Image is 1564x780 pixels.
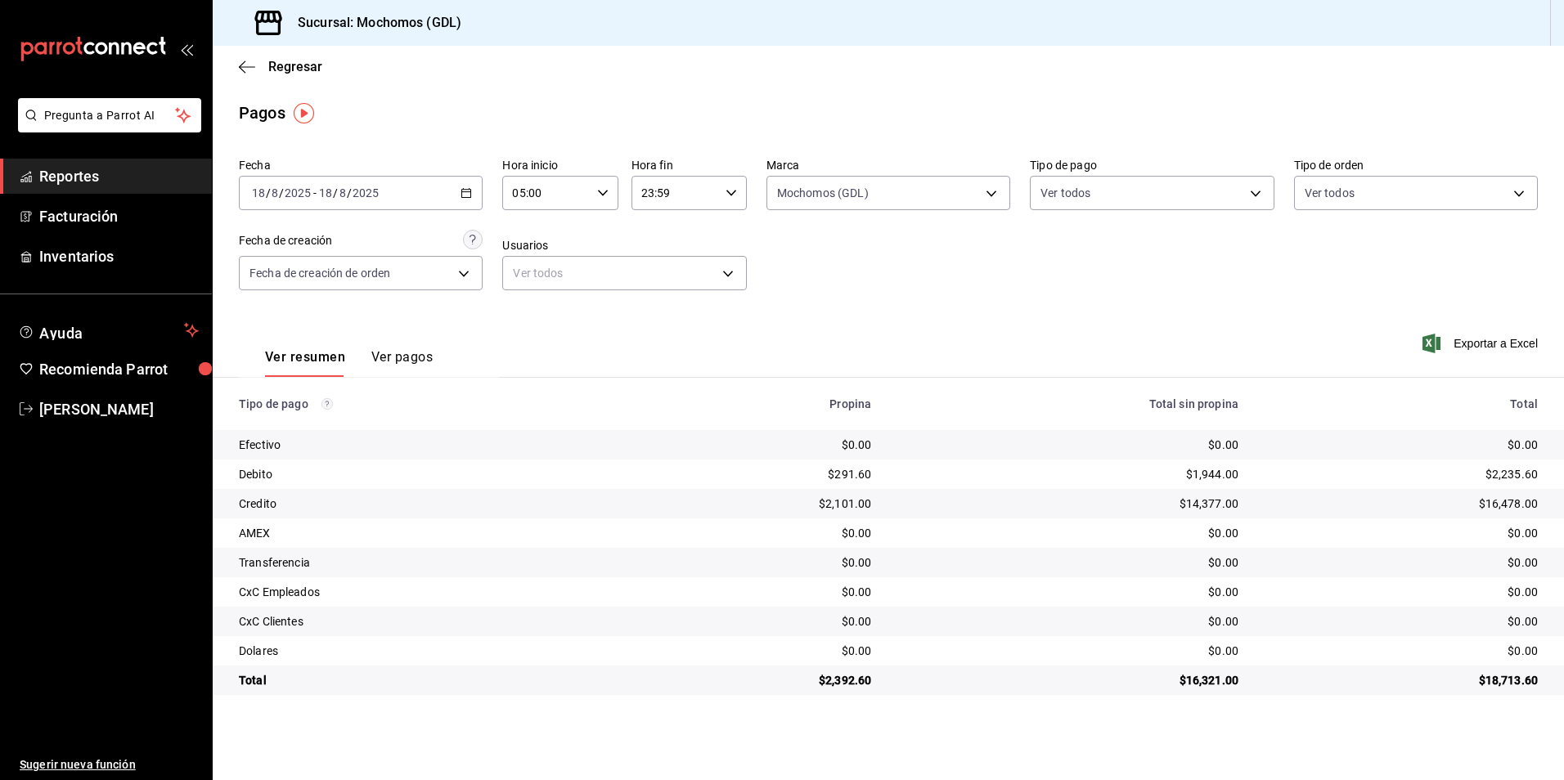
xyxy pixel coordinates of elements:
[1040,185,1090,201] span: Ver todos
[1265,613,1538,630] div: $0.00
[648,613,871,630] div: $0.00
[897,672,1238,688] div: $16,321.00
[271,186,279,199] input: --
[897,525,1238,541] div: $0.00
[371,349,433,377] button: Ver pagos
[39,321,178,340] span: Ayuda
[266,186,271,199] span: /
[284,186,312,199] input: ----
[239,584,622,600] div: CxC Empleados
[1265,437,1538,453] div: $0.00
[347,186,352,199] span: /
[20,756,199,773] span: Sugerir nueva función
[239,159,483,171] label: Fecha
[352,186,380,199] input: ----
[766,159,1010,171] label: Marca
[1265,554,1538,571] div: $0.00
[239,613,622,630] div: CxC Clientes
[897,437,1238,453] div: $0.00
[318,186,333,199] input: --
[285,13,461,33] h3: Sucursal: Mochomos (GDL)
[11,119,201,136] a: Pregunta a Parrot AI
[502,256,746,290] div: Ver todos
[1030,159,1274,171] label: Tipo de pago
[44,107,176,124] span: Pregunta a Parrot AI
[239,495,622,512] div: Credito
[648,495,871,512] div: $2,101.00
[239,397,622,410] div: Tipo de pago
[239,59,322,74] button: Regresar
[239,554,622,571] div: Transferencia
[321,398,333,410] svg: Los pagos realizados con Pay y otras terminales son montos brutos.
[265,349,345,377] button: Ver resumen
[249,265,390,281] span: Fecha de creación de orden
[1265,495,1538,512] div: $16,478.00
[1426,334,1538,353] button: Exportar a Excel
[631,159,747,171] label: Hora fin
[1265,643,1538,659] div: $0.00
[294,103,314,123] img: Tooltip marker
[648,643,871,659] div: $0.00
[897,554,1238,571] div: $0.00
[648,466,871,482] div: $291.60
[268,59,322,74] span: Regresar
[648,584,871,600] div: $0.00
[180,43,193,56] button: open_drawer_menu
[897,584,1238,600] div: $0.00
[39,398,199,420] span: [PERSON_NAME]
[648,525,871,541] div: $0.00
[239,525,622,541] div: AMEX
[239,437,622,453] div: Efectivo
[648,397,871,410] div: Propina
[279,186,284,199] span: /
[897,495,1238,512] div: $14,377.00
[777,185,869,201] span: Mochomos (GDL)
[1294,159,1538,171] label: Tipo de orden
[313,186,317,199] span: -
[897,397,1238,410] div: Total sin propina
[265,349,433,377] div: navigation tabs
[239,466,622,482] div: Debito
[648,437,871,453] div: $0.00
[897,613,1238,630] div: $0.00
[239,101,285,125] div: Pagos
[39,205,199,227] span: Facturación
[648,554,871,571] div: $0.00
[39,245,199,267] span: Inventarios
[1265,584,1538,600] div: $0.00
[39,165,199,187] span: Reportes
[1265,525,1538,541] div: $0.00
[39,358,199,380] span: Recomienda Parrot
[339,186,347,199] input: --
[239,232,332,249] div: Fecha de creación
[18,98,201,132] button: Pregunta a Parrot AI
[239,643,622,659] div: Dolares
[239,672,622,688] div: Total
[1265,397,1538,410] div: Total
[897,466,1238,482] div: $1,944.00
[251,186,266,199] input: --
[1265,672,1538,688] div: $18,713.60
[897,643,1238,659] div: $0.00
[1305,185,1355,201] span: Ver todos
[1265,466,1538,482] div: $2,235.60
[502,159,618,171] label: Hora inicio
[333,186,338,199] span: /
[502,240,746,251] label: Usuarios
[648,672,871,688] div: $2,392.60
